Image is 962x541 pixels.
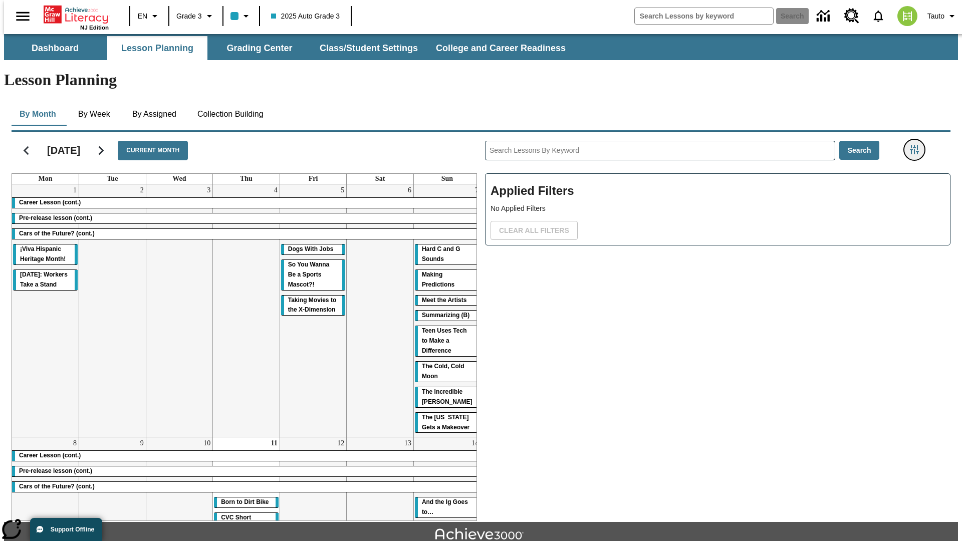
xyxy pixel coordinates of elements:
[422,388,472,405] span: The Incredible Kellee Edwards
[20,245,66,262] span: ¡Viva Hispanic Heritage Month!
[415,326,479,356] div: Teen Uses Tech to Make a Difference
[19,199,81,206] span: Career Lesson (cont.)
[79,184,146,437] td: September 2, 2025
[13,244,78,264] div: ¡Viva Hispanic Heritage Month!
[12,198,480,208] div: Career Lesson (cont.)
[485,173,950,245] div: Applied Filters
[280,184,347,437] td: September 5, 2025
[146,184,213,437] td: September 3, 2025
[12,213,480,223] div: Pre-release lesson (cont.)
[8,2,38,31] button: Open side menu
[415,244,479,264] div: Hard C and G Sounds
[209,36,310,60] button: Grading Center
[635,8,773,24] input: search field
[373,174,387,184] a: Saturday
[4,36,575,60] div: SubNavbar
[47,144,80,156] h2: [DATE]
[288,261,329,288] span: So You Wanna Be a Sports Mascot?!
[51,526,94,533] span: Support Offline
[12,482,480,492] div: Cars of the Future? (cont.)
[221,498,269,505] span: Born to Dirt Bike
[491,179,945,203] h2: Applied Filters
[272,184,280,196] a: September 4, 2025
[415,362,479,382] div: The Cold, Cold Moon
[347,184,414,437] td: September 6, 2025
[4,128,477,521] div: Calendar
[88,138,114,163] button: Next
[172,7,219,25] button: Grade: Grade 3, Select a grade
[491,203,945,214] p: No Applied Filters
[422,271,454,288] span: Making Predictions
[19,483,95,490] span: Cars of the Future? (cont.)
[486,141,835,160] input: Search Lessons By Keyword
[415,311,479,321] div: Summarizing (B)
[923,7,962,25] button: Profile/Settings
[189,102,272,126] button: Collection Building
[12,451,480,461] div: Career Lesson (cont.)
[269,437,280,449] a: September 11, 2025
[69,102,119,126] button: By Week
[413,184,480,437] td: September 7, 2025
[469,437,480,449] a: September 14, 2025
[80,25,109,31] span: NJ Edition
[138,437,146,449] a: September 9, 2025
[19,230,95,237] span: Cars of the Future? (cont.)
[312,36,426,60] button: Class/Student Settings
[281,296,346,316] div: Taking Movies to the X-Dimension
[473,184,480,196] a: September 7, 2025
[4,34,958,60] div: SubNavbar
[124,102,184,126] button: By Assigned
[288,245,334,252] span: Dogs With Jobs
[4,71,958,89] h1: Lesson Planning
[271,11,340,22] span: 2025 Auto Grade 3
[214,513,279,533] div: CVC Short Vowels Lesson 2
[897,6,917,26] img: avatar image
[44,4,109,31] div: Home
[307,174,320,184] a: Friday
[439,174,455,184] a: Sunday
[335,437,346,449] a: September 12, 2025
[138,11,147,22] span: EN
[422,327,467,354] span: Teen Uses Tech to Make a Difference
[415,270,479,290] div: Making Predictions
[865,3,891,29] a: Notifications
[37,174,55,184] a: Monday
[238,174,255,184] a: Thursday
[12,102,64,126] button: By Month
[281,260,346,290] div: So You Wanna Be a Sports Mascot?!
[214,497,279,507] div: Born to Dirt Bike
[71,184,79,196] a: September 1, 2025
[904,140,924,160] button: Filters Side menu
[13,270,78,290] div: Labor Day: Workers Take a Stand
[20,271,68,288] span: Labor Day: Workers Take a Stand
[118,141,188,160] button: Current Month
[415,413,479,433] div: The Missouri Gets a Makeover
[221,514,269,531] span: CVC Short Vowels Lesson 2
[30,518,102,541] button: Support Offline
[12,466,480,476] div: Pre-release lesson (cont.)
[44,5,109,25] a: Home
[415,387,479,407] div: The Incredible Kellee Edwards
[176,11,202,22] span: Grade 3
[5,36,105,60] button: Dashboard
[213,184,280,437] td: September 4, 2025
[428,36,574,60] button: College and Career Readiness
[105,174,120,184] a: Tuesday
[839,141,880,160] button: Search
[226,7,256,25] button: Class color is light blue. Change class color
[12,184,79,437] td: September 1, 2025
[838,3,865,30] a: Resource Center, Will open in new tab
[422,245,460,262] span: Hard C and G Sounds
[288,297,336,314] span: Taking Movies to the X-Dimension
[107,36,207,60] button: Lesson Planning
[19,452,81,459] span: Career Lesson (cont.)
[71,437,79,449] a: September 8, 2025
[339,184,346,196] a: September 5, 2025
[170,174,188,184] a: Wednesday
[891,3,923,29] button: Select a new avatar
[205,184,212,196] a: September 3, 2025
[422,312,469,319] span: Summarizing (B)
[422,297,467,304] span: Meet the Artists
[811,3,838,30] a: Data Center
[133,7,165,25] button: Language: EN, Select a language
